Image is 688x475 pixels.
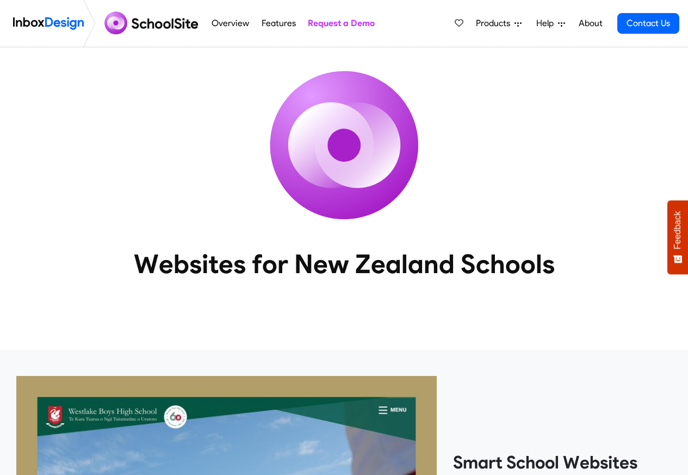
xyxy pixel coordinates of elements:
[258,13,299,34] a: Features
[532,13,569,34] a: Help
[453,452,672,473] heading: Smart School Websites
[617,13,679,34] a: Contact Us
[472,13,526,34] a: Products
[100,10,206,36] img: schoolsite logo
[673,211,683,249] span: Feedback
[209,13,252,34] a: Overview
[667,200,688,274] button: Feedback - Show survey
[476,17,515,30] span: Products
[246,47,442,243] img: icon_schoolsite.svg
[305,13,377,34] a: Request a Demo
[536,17,558,30] span: Help
[86,248,603,280] heading: Websites for New Zealand Schools
[575,13,605,34] a: About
